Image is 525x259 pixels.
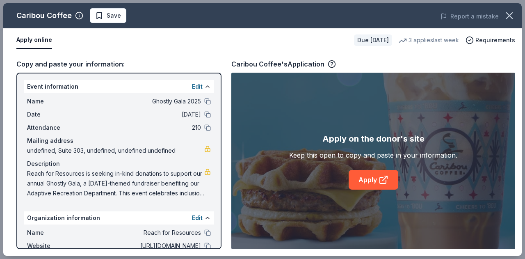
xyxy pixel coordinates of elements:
[466,35,515,45] button: Requirements
[399,35,459,45] div: 3 applies last week
[27,159,211,169] div: Description
[16,59,221,69] div: Copy and paste your information:
[82,96,201,106] span: Ghostly Gala 2025
[192,213,203,223] button: Edit
[90,8,126,23] button: Save
[322,132,425,145] div: Apply on the donor's site
[82,110,201,119] span: [DATE]
[82,228,201,238] span: Reach for Resources
[349,170,398,190] a: Apply
[289,150,457,160] div: Keep this open to copy and paste in your information.
[27,228,82,238] span: Name
[231,59,336,69] div: Caribou Coffee's Application
[16,32,52,49] button: Apply online
[27,110,82,119] span: Date
[16,9,72,22] div: Caribou Coffee
[107,11,121,21] span: Save
[354,34,392,46] div: Due [DATE]
[27,136,211,146] div: Mailing address
[82,123,201,133] span: 210
[27,123,82,133] span: Attendance
[27,169,204,198] span: Reach for Resources is seeking in-kind donations to support our annual Ghostly Gala, a [DATE]-the...
[24,211,214,225] div: Organization information
[27,241,82,251] span: Website
[82,241,201,251] span: [URL][DOMAIN_NAME]
[192,82,203,92] button: Edit
[475,35,515,45] span: Requirements
[24,80,214,93] div: Event information
[441,11,499,21] button: Report a mistake
[27,146,204,156] span: undefined, Suite 303, undefined, undefined undefined
[27,96,82,106] span: Name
